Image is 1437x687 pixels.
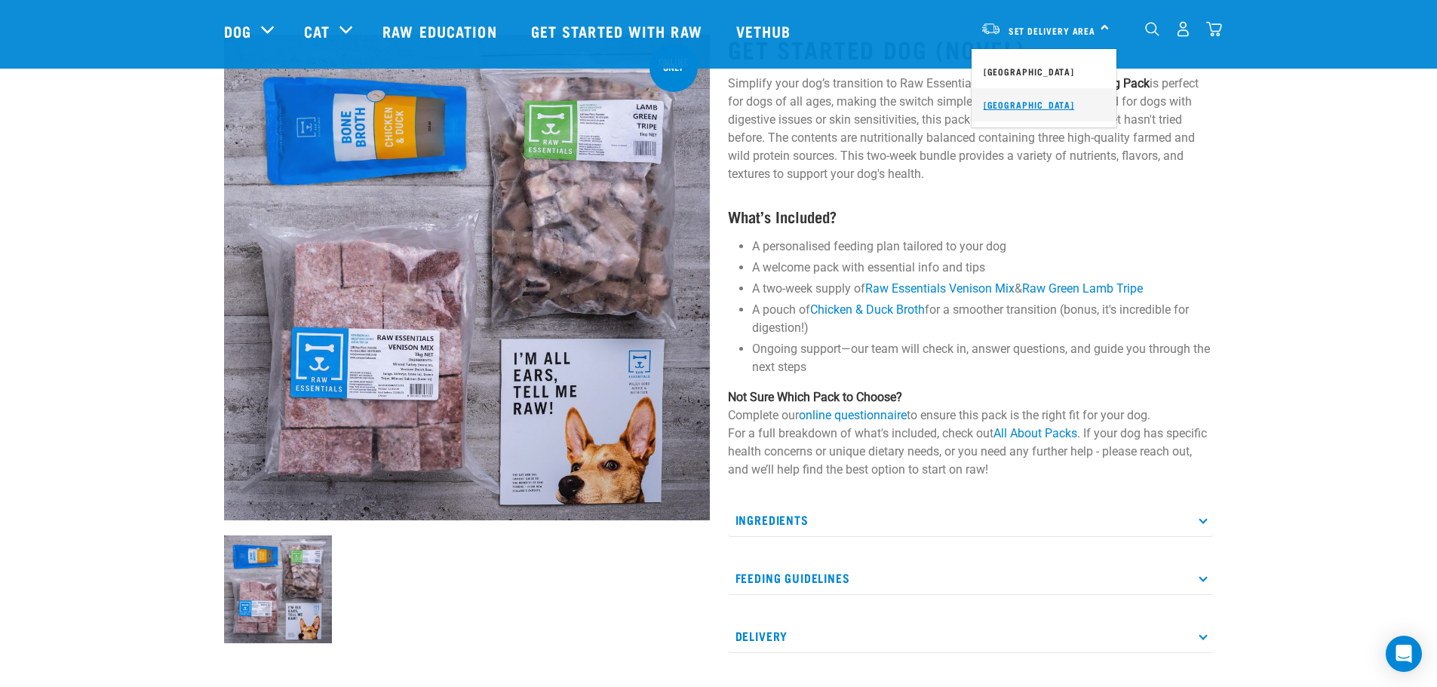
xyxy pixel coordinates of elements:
[972,88,1116,121] a: [GEOGRAPHIC_DATA]
[728,503,1214,537] p: Ingredients
[1386,636,1422,672] div: Open Intercom Messenger
[972,55,1116,88] a: [GEOGRAPHIC_DATA]
[810,302,925,317] a: Chicken & Duck Broth
[1206,21,1222,37] img: home-icon@2x.png
[728,75,1214,183] p: Simplify your dog’s transition to Raw Essentials! Our is perfect for dogs of all ages, making the...
[728,561,1214,595] p: Feeding Guidelines
[728,388,1214,479] p: Complete our to ensure this pack is the right fit for your dog. For a full breakdown of what's in...
[752,340,1214,376] li: Ongoing support—our team will check in, answer questions, and guide you through the next steps
[799,408,907,422] a: online questionnaire
[728,619,1214,653] p: Delivery
[865,281,1015,296] a: Raw Essentials Venison Mix
[1175,21,1191,37] img: user.png
[516,1,721,61] a: Get started with Raw
[224,535,332,643] img: NSP Dog Novel Update
[993,426,1077,440] a: All About Packs
[304,20,330,42] a: Cat
[367,1,515,61] a: Raw Education
[224,35,710,520] img: NSP Dog Novel Update
[752,238,1214,256] li: A personalised feeding plan tailored to your dog
[1009,28,1096,33] span: Set Delivery Area
[728,212,837,220] strong: What’s Included?
[752,301,1214,337] li: A pouch of for a smoother transition (bonus, it's incredible for digestion!)
[1145,22,1159,36] img: home-icon-1@2x.png
[721,1,810,61] a: Vethub
[981,22,1001,35] img: van-moving.png
[752,259,1214,277] li: A welcome pack with essential info and tips
[1022,281,1143,296] a: Raw Green Lamb Tripe
[728,390,902,404] strong: Not Sure Which Pack to Choose?
[752,280,1214,298] li: A two-week supply of &
[224,20,251,42] a: Dog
